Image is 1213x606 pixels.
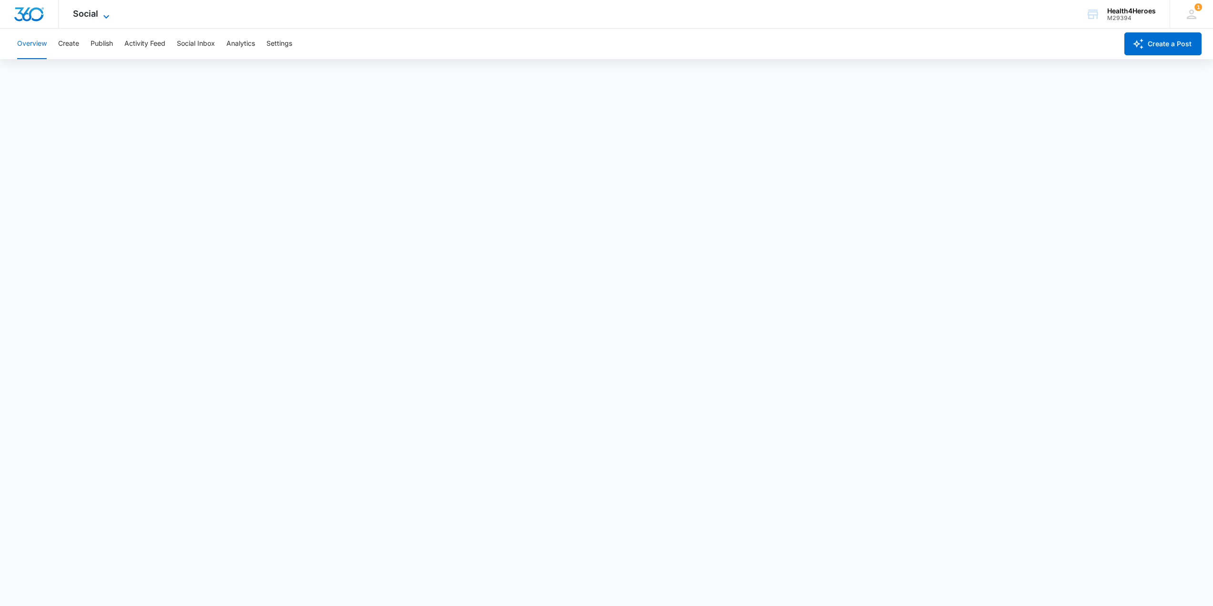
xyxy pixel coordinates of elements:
[124,29,165,59] button: Activity Feed
[1194,3,1202,11] div: notifications count
[58,29,79,59] button: Create
[1107,7,1156,15] div: account name
[1194,3,1202,11] span: 1
[17,29,47,59] button: Overview
[266,29,292,59] button: Settings
[1107,15,1156,21] div: account id
[1124,32,1202,55] button: Create a Post
[177,29,215,59] button: Social Inbox
[91,29,113,59] button: Publish
[73,9,98,19] span: Social
[226,29,255,59] button: Analytics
